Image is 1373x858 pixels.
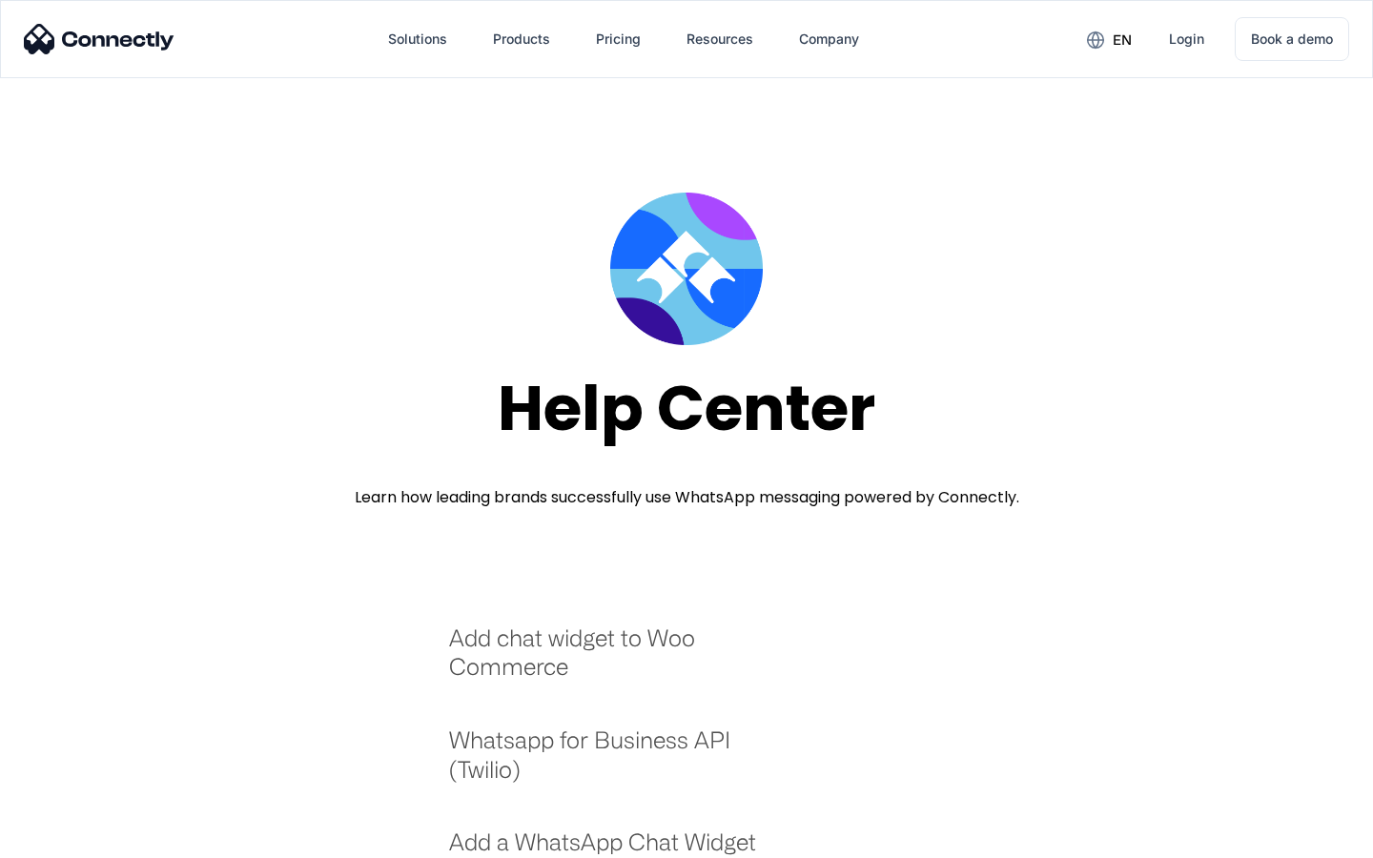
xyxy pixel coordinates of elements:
[784,16,874,62] div: Company
[373,16,462,62] div: Solutions
[498,374,875,443] div: Help Center
[596,26,641,52] div: Pricing
[686,26,753,52] div: Resources
[355,486,1019,509] div: Learn how leading brands successfully use WhatsApp messaging powered by Connectly.
[1235,17,1349,61] a: Book a demo
[581,16,656,62] a: Pricing
[1072,25,1146,53] div: en
[38,825,114,851] ul: Language list
[493,26,550,52] div: Products
[478,16,565,62] div: Products
[1169,26,1204,52] div: Login
[1154,16,1219,62] a: Login
[24,24,174,54] img: Connectly Logo
[449,623,782,701] a: Add chat widget to Woo Commerce
[1113,27,1132,53] div: en
[388,26,447,52] div: Solutions
[671,16,768,62] div: Resources
[19,825,114,851] aside: Language selected: English
[799,26,859,52] div: Company
[449,725,782,803] a: Whatsapp for Business API (Twilio)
